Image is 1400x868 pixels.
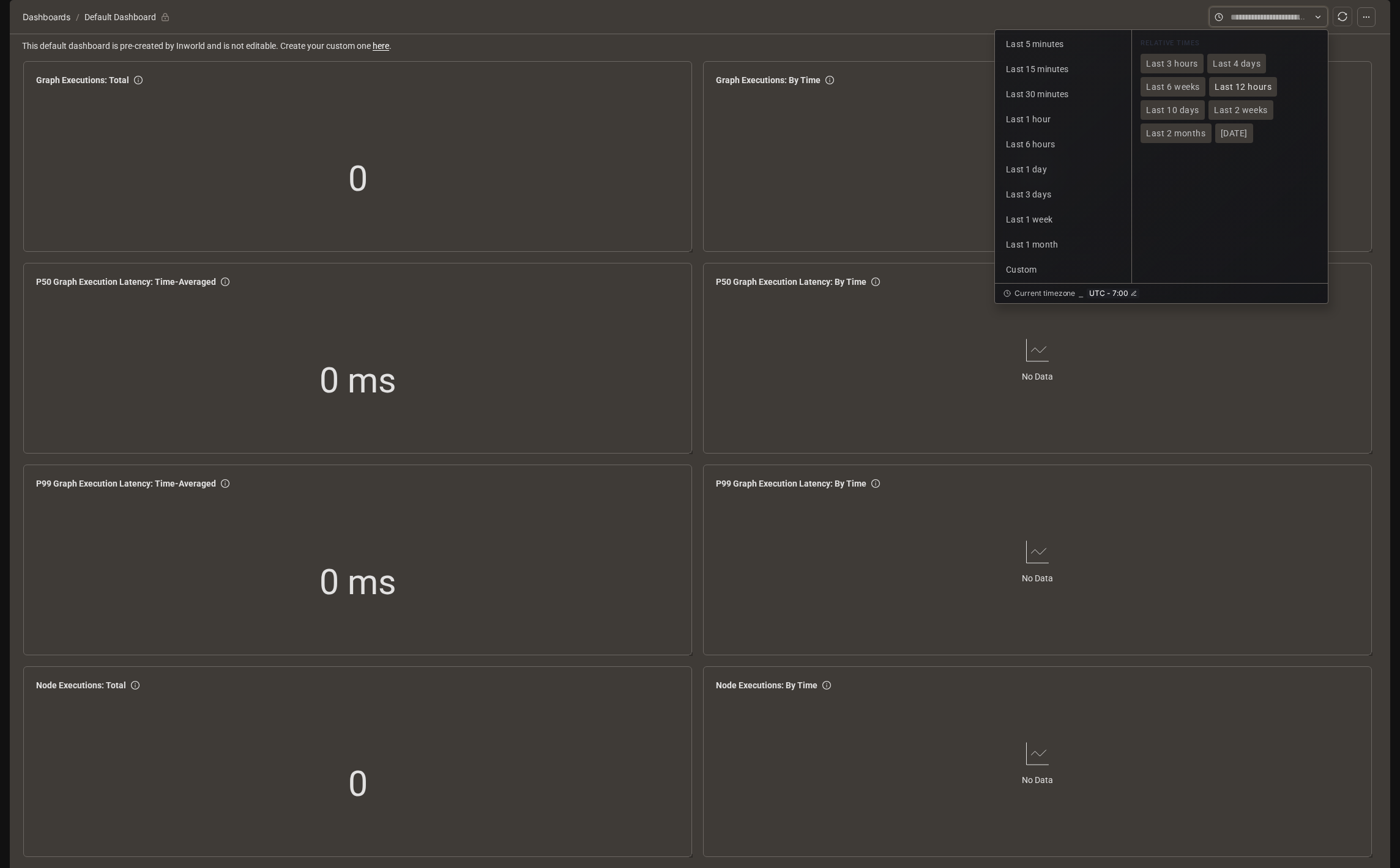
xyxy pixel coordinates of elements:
span: Custom [1006,265,1037,274]
span: Last 1 month [1006,240,1058,249]
span: info-circle [825,76,834,84]
span: P50 Graph Execution Latency: By Time [716,275,866,289]
span: Last 5 minutes [1006,39,1063,49]
span: Graph Executions: Total [36,73,129,87]
span: 0 [348,757,368,812]
article: No Data [1022,370,1053,383]
span: P99 Graph Execution Latency: By Time [716,477,866,490]
span: info-circle [134,76,143,84]
span: 0 ms [319,353,397,408]
button: Last 1 week [997,208,1129,230]
span: Last 30 minutes [1006,89,1068,99]
button: Last 6 hours [997,133,1129,155]
button: Last 4 days [1207,54,1266,73]
span: UTC - 7:00 [1089,289,1128,298]
div: RELATIVE TIMES [1141,38,1319,54]
span: info-circle [822,681,831,690]
button: Last 5 minutes [997,32,1129,55]
button: UTC - 7:00 [1087,289,1139,298]
span: Last 2 months [1146,128,1205,139]
span: Last 6 hours [1006,139,1055,149]
button: Last 3 days [997,183,1129,205]
article: No Data [1022,773,1053,787]
span: Current timezone [1015,289,1075,298]
span: Node Executions: By Time [716,679,817,692]
span: Last 1 hour [1006,114,1051,124]
span: Last 3 hours [1146,59,1198,69]
span: info-circle [221,479,229,488]
span: Last 1 week [1006,215,1052,224]
span: Last 4 days [1213,59,1260,69]
span: Last 6 weeks [1146,82,1200,92]
span: Last 2 weeks [1214,105,1268,116]
span: Dashboards [23,10,70,24]
span: 0 [348,152,368,207]
article: Default Dashboard [82,6,158,29]
button: Last 6 weeks [1141,77,1205,97]
span: Graph Executions: By Time [716,73,821,87]
button: Last 30 minutes [997,83,1129,105]
span: 0 ms [319,555,397,610]
a: here [373,41,389,51]
span: Last 1 day [1006,164,1046,174]
span: info-circle [871,278,880,286]
button: Custom [997,258,1129,281]
span: Last 3 days [1006,189,1051,199]
button: Last 2 months [1141,123,1211,143]
button: Last 3 hours [1141,54,1204,73]
span: [DATE] [1221,128,1248,139]
span: Node Executions: Total [36,679,126,692]
article: No Data [1022,572,1053,585]
button: open drawer [9,6,31,28]
span: sync [1338,12,1347,21]
button: Last 2 weeks [1208,100,1273,120]
button: Dashboards [20,10,73,24]
span: Last 10 days [1146,105,1199,116]
button: Last 15 minutes [997,57,1129,80]
span: / [76,10,80,24]
span: Last 15 minutes [1006,64,1068,74]
button: Last 1 hour [997,108,1129,130]
button: Last 1 month [997,233,1129,256]
button: Last 10 days [1141,100,1205,120]
div: ⎯ [1079,289,1083,298]
span: info-circle [131,681,140,690]
button: Last 12 hours [1209,77,1277,97]
span: P99 Graph Execution Latency: Time-Averaged [36,477,216,490]
span: This default dashboard is pre-created by Inworld and is not editable. Create your custom one . [22,39,1380,53]
span: Last 12 hours [1215,82,1272,92]
span: info-circle [221,278,229,286]
button: [DATE] [1215,123,1253,143]
span: P50 Graph Execution Latency: Time-Averaged [36,275,216,289]
span: info-circle [871,479,880,488]
button: Last 1 day [997,158,1129,180]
